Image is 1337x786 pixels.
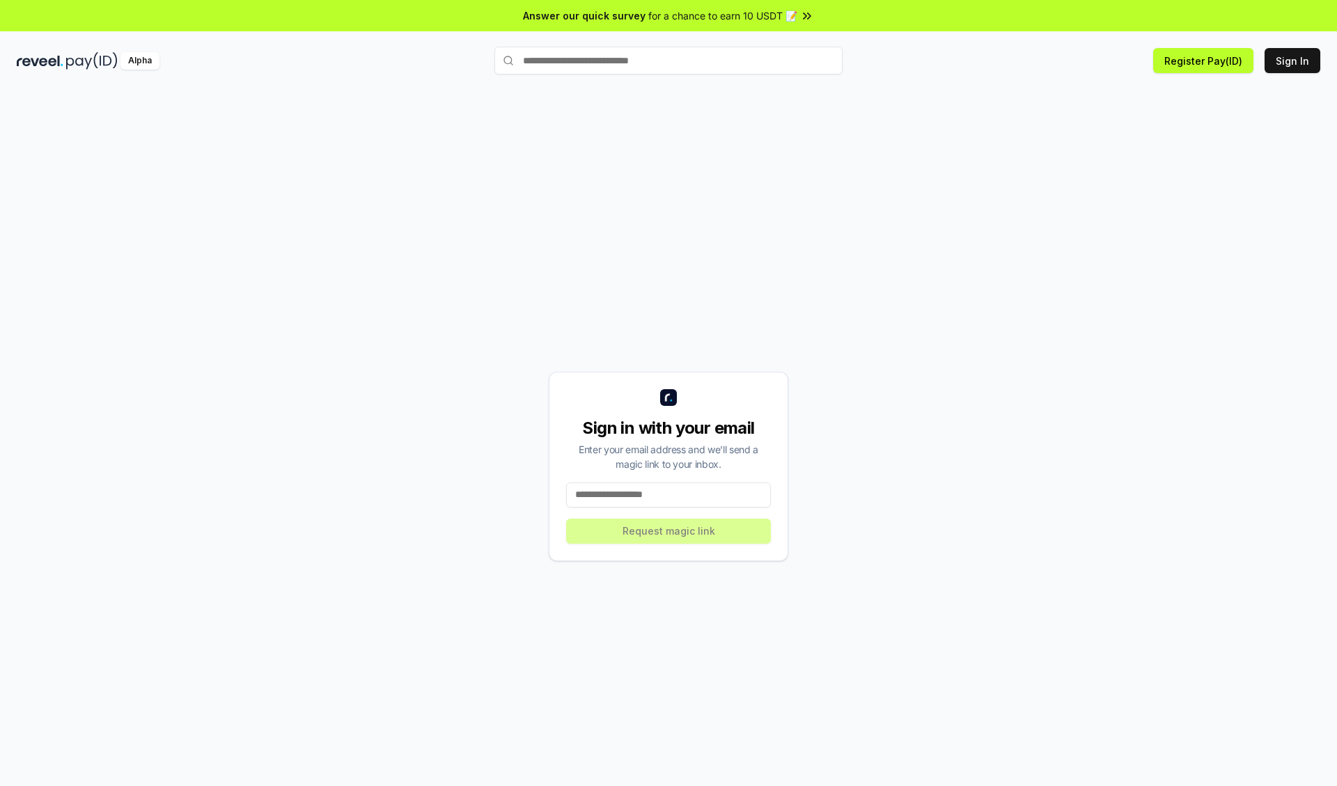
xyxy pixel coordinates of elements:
button: Register Pay(ID) [1153,48,1253,73]
span: for a chance to earn 10 USDT 📝 [648,8,797,23]
div: Sign in with your email [566,417,771,439]
div: Alpha [120,52,159,70]
img: pay_id [66,52,118,70]
img: reveel_dark [17,52,63,70]
span: Answer our quick survey [523,8,646,23]
div: Enter your email address and we’ll send a magic link to your inbox. [566,442,771,471]
img: logo_small [660,389,677,406]
button: Sign In [1265,48,1320,73]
